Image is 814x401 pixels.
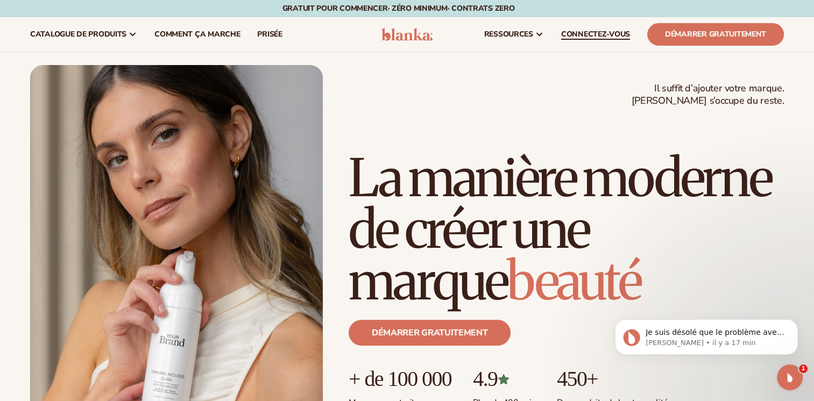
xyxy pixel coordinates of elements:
font: Gratuit pour commencer· ZÉRO minimum· Contrats ZERO [282,3,515,13]
span: prisée [257,30,282,39]
a: Comment ça marche [146,17,249,52]
span: Catalogue de produits [30,30,126,39]
a: Catalogue de produits [22,17,146,52]
a: CONNECTEZ-VOUS [553,17,639,52]
span: Il suffit d’ajouter votre marque. [PERSON_NAME] s’occupe du reste. [632,82,784,108]
a: prisée [249,17,291,52]
a: ressources [476,17,553,52]
p: Message de Lee, envoyé il y a 17 min [47,41,186,51]
span: 1 [799,364,808,373]
span: Comment ça marche [154,30,240,39]
p: + de 100 000 [349,367,451,391]
span: ressources [484,30,533,39]
span: CONNECTEZ-VOUS [561,30,630,39]
h1: La manière moderne de créer une marque [349,152,784,307]
img: logo [381,28,433,41]
a: Démarrer gratuitement [349,320,511,346]
font: 4.9 [473,367,497,391]
iframe: Intercom live chat [777,364,803,390]
p: 450+ [557,367,668,391]
span: Je suis désolé que le problème avec la soumission de votre logo cause toujours de la frustration,... [47,31,186,136]
a: Démarrer gratuitement [647,23,784,46]
span: beauté [507,249,640,313]
iframe: Intercom notifications message [599,297,814,372]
